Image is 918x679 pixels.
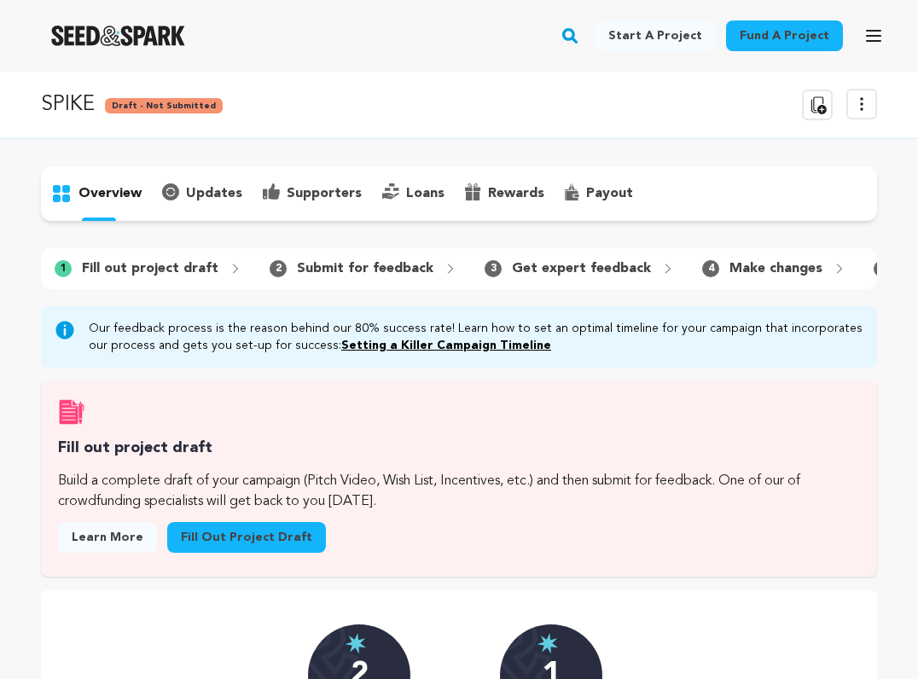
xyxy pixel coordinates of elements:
button: payout [555,180,643,207]
p: Fill out project draft [82,258,218,279]
span: 4 [702,260,719,277]
a: Setting a Killer Campaign Timeline [341,339,551,351]
button: updates [152,180,253,207]
p: overview [78,183,142,204]
span: Draft - Not Submitted [105,98,223,113]
a: Learn more [58,522,157,553]
a: Fill out project draft [167,522,326,553]
p: payout [586,183,633,204]
p: rewards [488,183,544,204]
p: Build a complete draft of your campaign (Pitch Video, Wish List, Incentives, etc.) and then submi... [58,471,860,512]
a: Fund a project [726,20,843,51]
h3: Fill out project draft [58,436,860,461]
p: supporters [287,183,362,204]
button: supporters [253,180,372,207]
span: 2 [270,260,287,277]
a: Start a project [595,20,716,51]
p: SPIKE [41,90,95,120]
button: rewards [455,180,555,207]
img: Seed&Spark Logo Dark Mode [51,26,185,46]
p: Submit for feedback [297,258,433,279]
span: 3 [485,260,502,277]
p: Our feedback process is the reason behind our 80% success rate! Learn how to set an optimal timel... [89,320,863,354]
span: Learn more [72,529,143,546]
span: 1 [55,260,72,277]
p: Make changes [729,258,822,279]
p: loans [406,183,444,204]
button: overview [41,180,152,207]
p: updates [186,183,242,204]
a: Seed&Spark Homepage [51,26,185,46]
span: 5 [874,260,891,277]
button: loans [372,180,455,207]
p: Get expert feedback [512,258,651,279]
